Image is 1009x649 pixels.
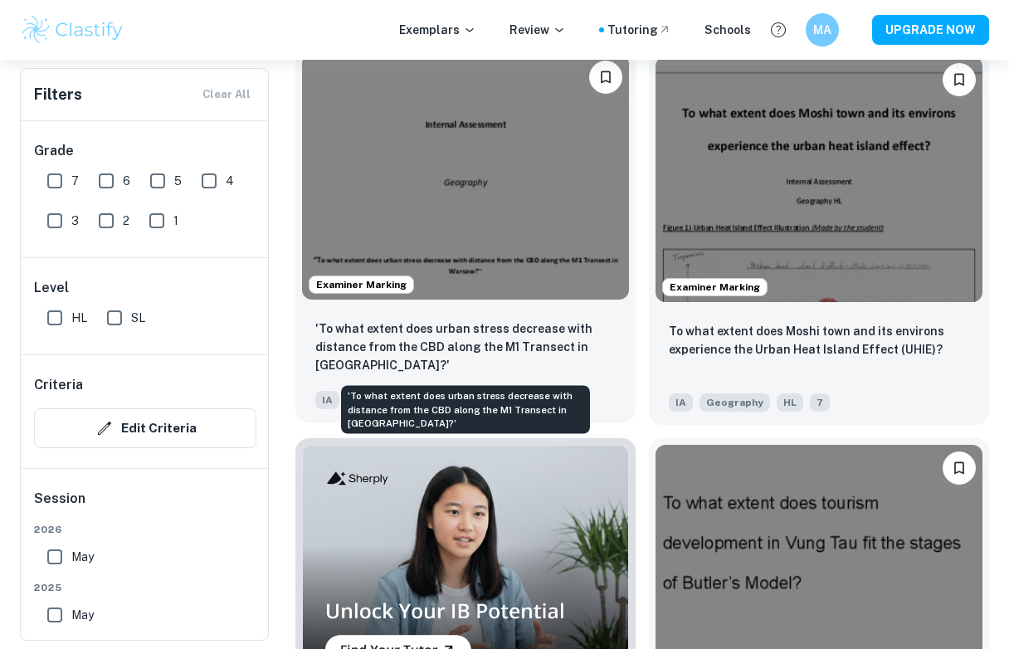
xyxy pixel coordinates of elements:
h6: Grade [34,141,256,161]
span: 5 [174,172,182,190]
p: Review [509,21,566,39]
span: 3 [71,212,79,230]
span: 7 [810,393,830,412]
h6: Filters [34,83,82,106]
p: To what extent does Moshi town and its environs experience the Urban Heat Island Effect (UHIE)? [669,322,969,359]
span: HL [71,309,87,327]
h6: Session [34,489,256,522]
span: May [71,548,94,566]
a: Examiner MarkingBookmark'To what extent does urban stress decrease with distance from the CBD alo... [295,50,636,425]
a: Tutoring [607,21,671,39]
p: Exemplars [399,21,476,39]
button: Bookmark [943,63,976,96]
span: May [71,606,94,624]
span: IA [315,391,339,409]
button: Help and Feedback [764,16,792,44]
span: 1 [173,212,178,230]
div: 'To what extent does urban stress decrease with distance from the CBD along the M1 Transect in [G... [341,386,590,434]
a: Examiner MarkingBookmarkTo what extent does Moshi town and its environs experience the Urban Heat... [649,50,989,425]
span: SL [131,309,145,327]
a: Schools [704,21,751,39]
span: Examiner Marking [310,277,413,292]
span: HL [777,393,803,412]
button: MA [806,13,839,46]
span: 6 [123,172,130,190]
h6: Level [34,278,256,298]
button: Bookmark [589,61,622,94]
span: Geography [699,393,770,412]
span: Examiner Marking [663,280,767,295]
img: Geography IA example thumbnail: 'To what extent does urban stress decrea [302,54,629,300]
h6: MA [813,21,832,39]
button: UPGRADE NOW [872,15,989,45]
p: 'To what extent does urban stress decrease with distance from the CBD along the M1 Transect in Wa... [315,320,616,374]
span: 4 [226,172,234,190]
img: Clastify logo [20,13,125,46]
button: Bookmark [943,451,976,485]
span: 2025 [34,580,256,595]
button: Edit Criteria [34,408,256,448]
span: 7 [71,172,79,190]
span: IA [669,393,693,412]
h6: Criteria [34,375,83,395]
span: 2026 [34,522,256,537]
span: 2 [123,212,129,230]
img: Geography IA example thumbnail: To what extent does Moshi town and its e [656,56,982,302]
